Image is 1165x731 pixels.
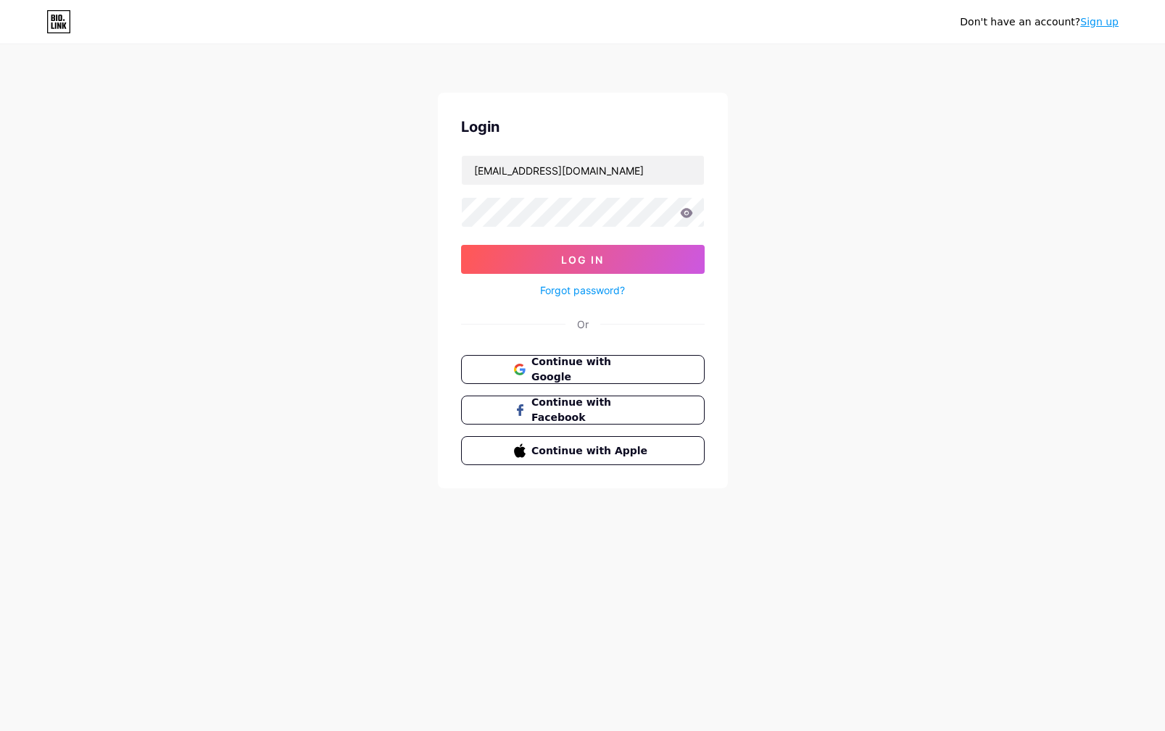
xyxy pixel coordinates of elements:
[461,436,705,465] button: Continue with Apple
[531,354,651,385] span: Continue with Google
[462,156,704,185] input: Username
[577,317,589,332] div: Or
[561,254,604,266] span: Log In
[960,14,1119,30] div: Don't have an account?
[531,395,651,425] span: Continue with Facebook
[461,116,705,138] div: Login
[531,443,651,459] span: Continue with Apple
[461,245,705,274] button: Log In
[1080,16,1119,28] a: Sign up
[461,355,705,384] button: Continue with Google
[461,396,705,425] button: Continue with Facebook
[540,283,625,298] a: Forgot password?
